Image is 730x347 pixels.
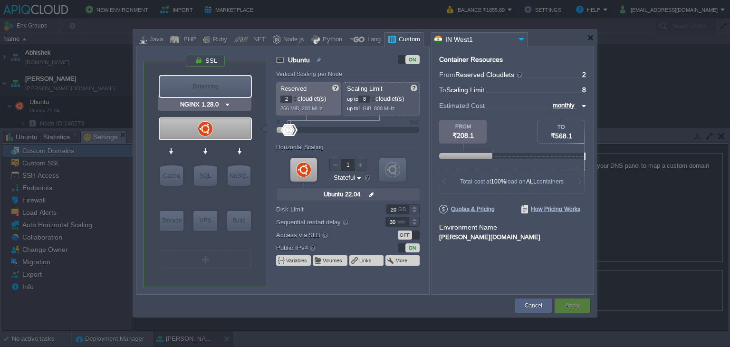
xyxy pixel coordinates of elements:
span: up to [347,96,358,102]
span: up to [347,106,358,111]
div: Elastic VPS [193,211,217,231]
span: To [439,86,446,94]
label: Disk Limit [276,204,373,214]
div: Balancing [160,76,251,97]
div: Python [320,33,342,47]
label: Environment Name [439,223,497,231]
div: 512 [410,119,419,125]
button: Links [359,257,373,264]
label: Access via SLB [276,230,373,240]
span: Estimated Cost [439,100,485,111]
span: Reserved Cloudlets [455,71,523,78]
label: Sequential restart delay [276,217,373,227]
div: NoSQL [228,165,250,186]
div: Ubuntu [160,118,251,139]
button: Apply [565,301,579,310]
span: From [439,71,455,78]
div: SQL Databases [194,165,217,186]
button: Cancel [525,301,542,310]
span: 2 [582,71,586,78]
div: Build [227,211,251,230]
div: PHP [181,33,196,47]
div: Vertical Scaling per Node [276,71,345,77]
span: Reserved [280,85,307,92]
p: cloudlet(s) [347,93,416,103]
div: Custom [396,33,420,47]
div: Cache [160,165,183,186]
div: Storage Containers [160,211,183,231]
div: FROM [439,124,487,129]
span: ₹568.1 [551,132,572,140]
label: Public IPv4 [276,242,373,253]
div: TO [538,124,585,130]
span: How Pricing Works [521,205,580,213]
button: More [395,257,408,264]
span: Scaling Limit [446,86,484,94]
div: Load Balancer [160,76,251,97]
div: Build Node [227,211,251,231]
div: Horizontal Scaling [276,144,326,151]
span: Scaling Limit [347,85,383,92]
div: ON [405,55,420,64]
div: OFF [398,231,412,240]
div: Ruby [210,33,227,47]
div: Storage [160,211,183,230]
div: Container Resources [439,56,503,63]
div: Java [147,33,163,47]
div: VPS [193,211,217,230]
span: ₹208.1 [452,132,474,139]
span: 8 [582,86,586,94]
div: sec [397,217,408,226]
span: 256 MiB, 200 MHz [280,106,323,111]
div: Node.js [280,33,304,47]
div: GB [398,205,408,214]
div: SQL [194,165,217,186]
div: .NET [249,33,266,47]
div: Lang [365,33,381,47]
button: Variables [286,257,308,264]
div: Create New Layer [160,250,251,269]
button: Volumes [323,257,343,264]
p: cloudlet(s) [280,93,338,103]
div: [PERSON_NAME][DOMAIN_NAME] [439,232,586,241]
div: ON [405,243,420,252]
div: NoSQL Databases [228,165,250,186]
span: 1 GiB, 800 MHz [358,106,395,111]
div: 0 [277,119,279,125]
span: Quotas & Pricing [439,205,495,213]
